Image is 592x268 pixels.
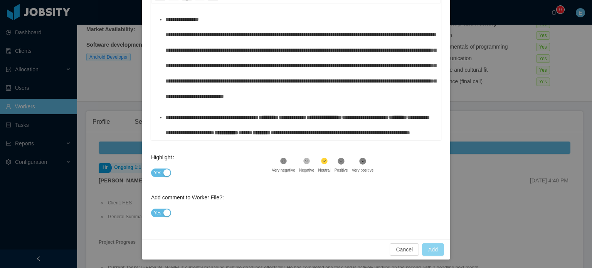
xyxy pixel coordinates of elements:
[299,167,314,173] div: Negative
[318,167,330,173] div: Neutral
[154,209,161,217] span: Yes
[335,167,348,173] div: Positive
[151,209,171,217] button: Add comment to Worker File?
[272,167,295,173] div: Very negative
[390,243,419,256] button: Cancel
[352,167,374,173] div: Very positive
[151,154,177,160] label: Highlight
[151,169,171,177] button: Highlight
[151,194,228,201] label: Add comment to Worker File?
[422,243,444,256] button: Add
[154,169,161,177] span: Yes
